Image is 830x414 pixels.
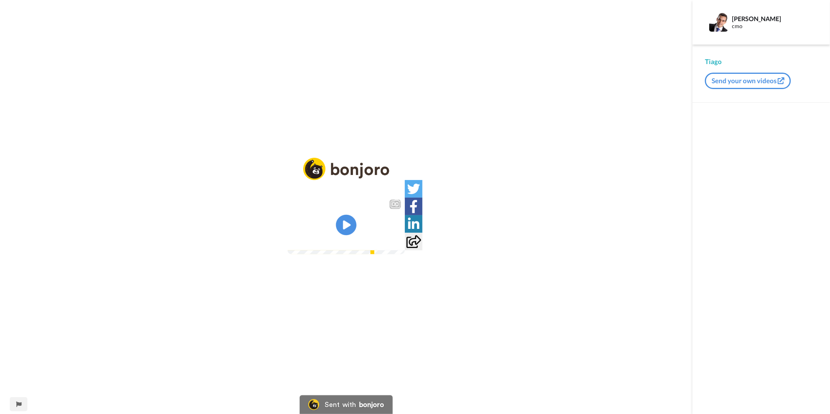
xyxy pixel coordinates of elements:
[293,235,307,244] span: 2:05
[325,401,356,408] div: Sent with
[732,15,817,22] div: [PERSON_NAME]
[390,200,400,208] div: CC
[300,395,393,414] a: Bonjoro LogoSent withbonjoro
[709,13,728,32] img: Profile Image
[390,236,398,243] img: Full screen
[359,401,384,408] div: bonjoro
[303,158,389,180] img: logo_full.png
[705,57,817,66] div: Tiago
[732,23,817,30] div: cmo
[313,235,326,244] span: 2:43
[308,399,319,410] img: Bonjoro Logo
[308,235,311,244] span: /
[705,73,791,89] button: Send your own videos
